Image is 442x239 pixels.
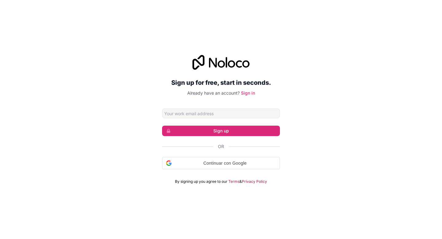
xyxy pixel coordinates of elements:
[162,126,280,136] button: Sign up
[241,90,255,96] a: Sign in
[174,160,276,167] span: Continuar con Google
[162,108,280,118] input: Email address
[187,90,240,96] span: Already have an account?
[228,179,239,184] a: Terms
[242,179,267,184] a: Privacy Policy
[175,179,227,184] span: By signing up you agree to our
[162,157,280,169] div: Continuar con Google
[218,143,224,150] span: Or
[162,77,280,88] h2: Sign up for free, start in seconds.
[239,179,242,184] span: &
